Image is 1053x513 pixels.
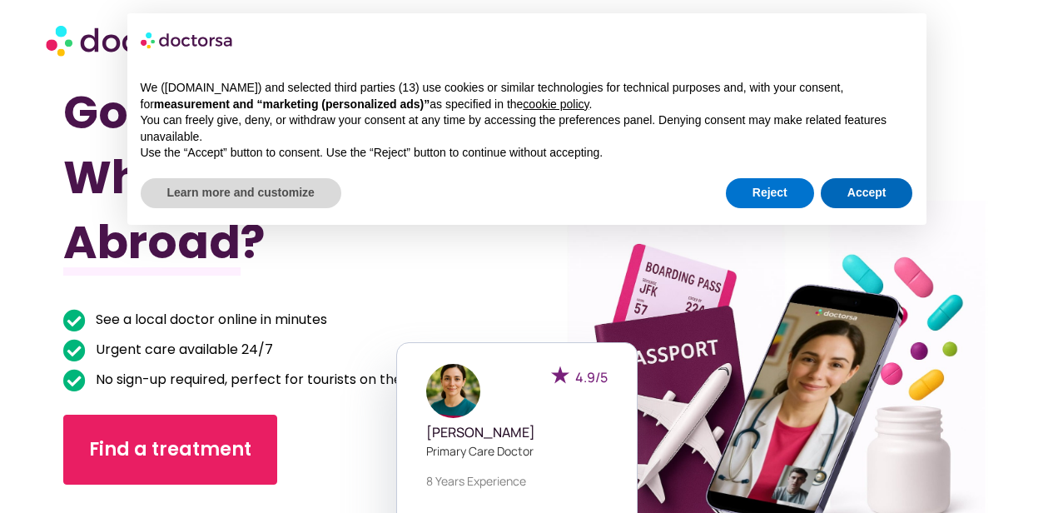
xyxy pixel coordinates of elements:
span: No sign-up required, perfect for tourists on the go [92,368,422,391]
p: Primary care doctor [426,442,608,460]
button: Accept [821,178,913,208]
h5: [PERSON_NAME] [426,425,608,441]
a: Find a treatment [63,415,277,485]
span: 4.9/5 [575,368,608,386]
span: Urgent care available 24/7 [92,338,273,361]
button: Learn more and customize [141,178,341,208]
p: We ([DOMAIN_NAME]) and selected third parties (13) use cookies or similar technologies for techni... [141,80,913,112]
a: cookie policy [523,97,589,111]
p: 8 years experience [426,472,608,490]
p: Use the “Accept” button to consent. Use the “Reject” button to continue without accepting. [141,145,913,162]
img: logo [141,27,234,53]
p: You can freely give, deny, or withdraw your consent at any time by accessing the preferences pane... [141,112,913,145]
span: See a local doctor online in minutes [92,308,327,331]
span: Find a treatment [89,436,251,463]
h1: Got Sick While Traveling Abroad? [63,80,457,275]
strong: measurement and “marketing (personalized ads)” [154,97,430,111]
button: Reject [726,178,814,208]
